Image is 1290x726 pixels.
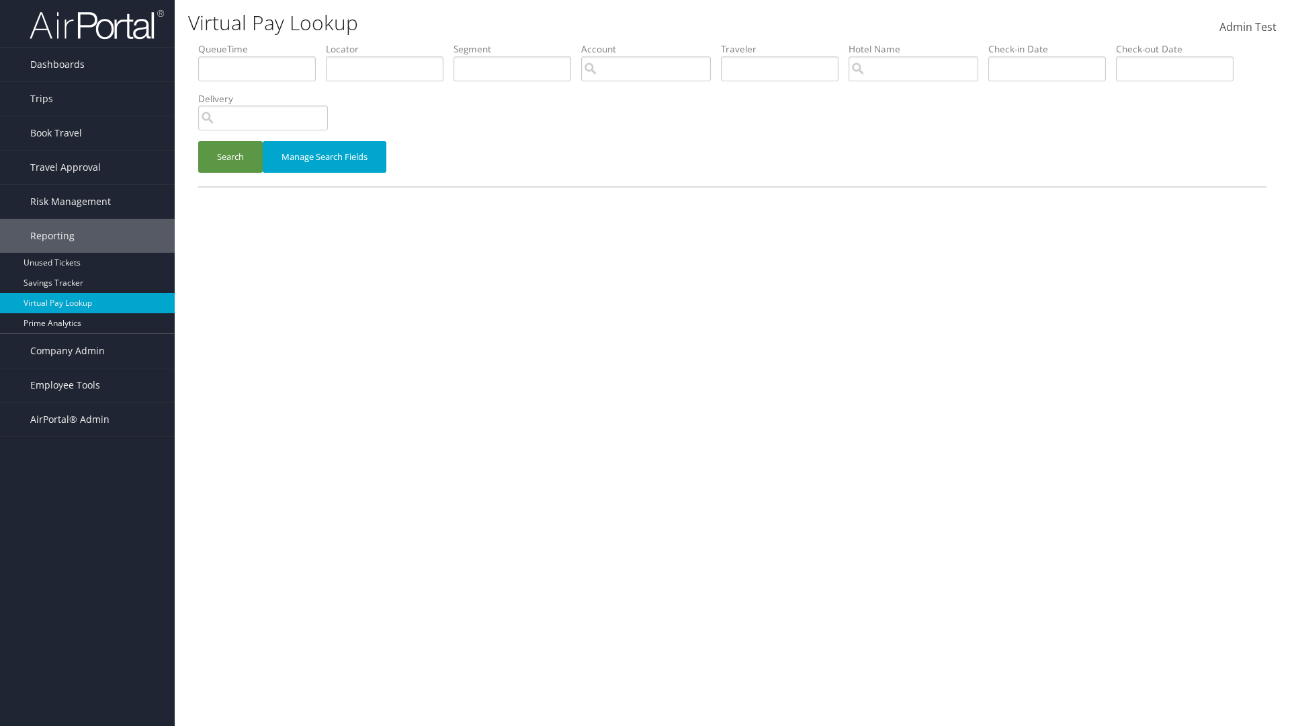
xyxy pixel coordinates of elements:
[581,42,721,56] label: Account
[30,116,82,150] span: Book Travel
[30,185,111,218] span: Risk Management
[30,403,110,436] span: AirPortal® Admin
[849,42,988,56] label: Hotel Name
[30,9,164,40] img: airportal-logo.png
[988,42,1116,56] label: Check-in Date
[721,42,849,56] label: Traveler
[1116,42,1244,56] label: Check-out Date
[198,42,326,56] label: QueueTime
[263,141,386,173] button: Manage Search Fields
[1219,19,1277,34] span: Admin Test
[30,151,101,184] span: Travel Approval
[454,42,581,56] label: Segment
[30,219,75,253] span: Reporting
[198,92,338,106] label: Delivery
[30,48,85,81] span: Dashboards
[30,368,100,402] span: Employee Tools
[1219,7,1277,48] a: Admin Test
[326,42,454,56] label: Locator
[30,334,105,368] span: Company Admin
[198,141,263,173] button: Search
[30,82,53,116] span: Trips
[188,9,914,37] h1: Virtual Pay Lookup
